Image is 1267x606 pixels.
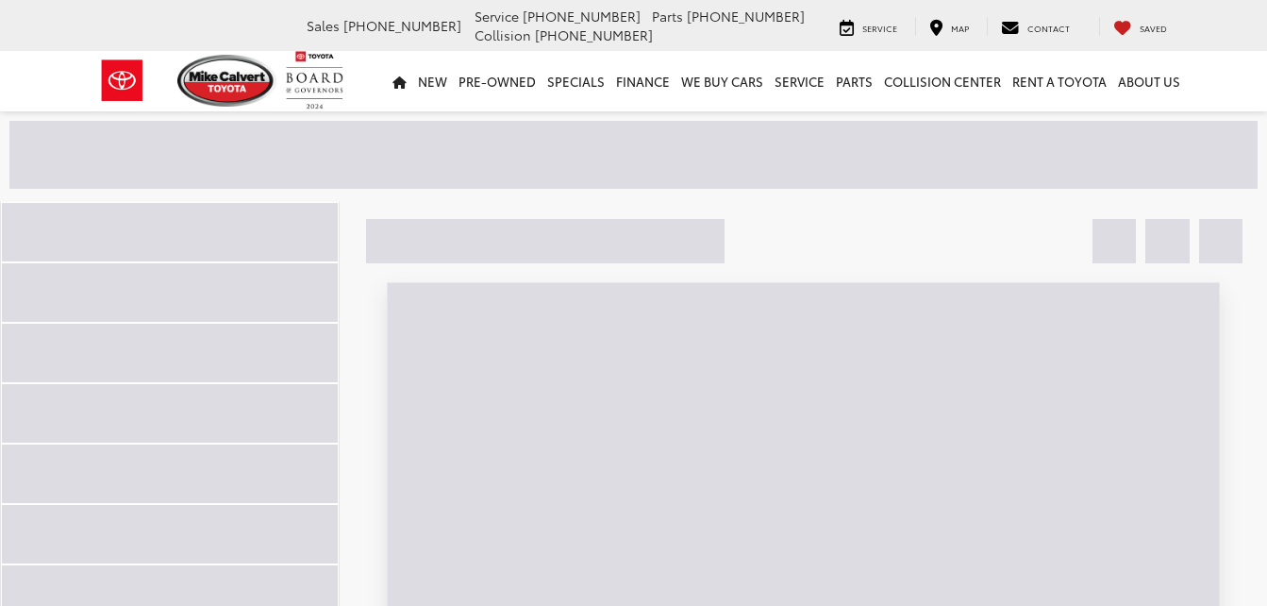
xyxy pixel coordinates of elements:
[387,51,412,111] a: Home
[343,16,461,35] span: [PHONE_NUMBER]
[862,22,897,34] span: Service
[535,25,653,44] span: [PHONE_NUMBER]
[951,22,969,34] span: Map
[675,51,769,111] a: WE BUY CARS
[915,17,983,36] a: Map
[475,7,519,25] span: Service
[1099,17,1181,36] a: My Saved Vehicles
[1140,22,1167,34] span: Saved
[987,17,1084,36] a: Contact
[542,51,610,111] a: Specials
[523,7,641,25] span: [PHONE_NUMBER]
[453,51,542,111] a: Pre-Owned
[1007,51,1112,111] a: Rent a Toyota
[177,55,277,107] img: Mike Calvert Toyota
[769,51,830,111] a: Service
[1112,51,1186,111] a: About Us
[687,7,805,25] span: [PHONE_NUMBER]
[475,25,531,44] span: Collision
[610,51,675,111] a: Finance
[652,7,683,25] span: Parts
[1027,22,1070,34] span: Contact
[307,16,340,35] span: Sales
[830,51,878,111] a: Parts
[87,50,158,111] img: Toyota
[878,51,1007,111] a: Collision Center
[412,51,453,111] a: New
[825,17,911,36] a: Service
